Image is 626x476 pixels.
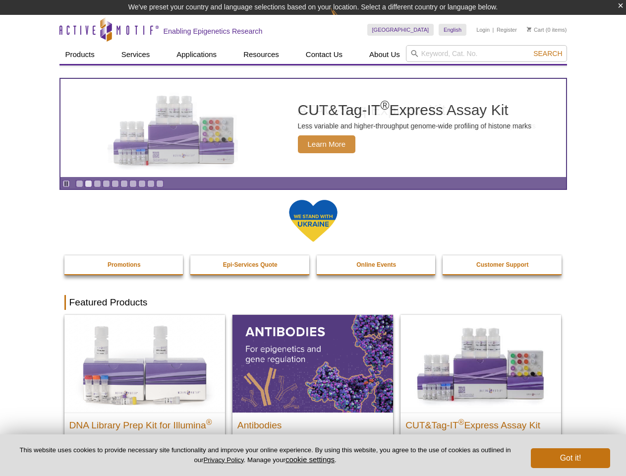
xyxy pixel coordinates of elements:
[112,180,119,187] a: Go to slide 5
[190,255,310,274] a: Epi-Services Quote
[206,417,212,426] sup: ®
[76,180,83,187] a: Go to slide 1
[288,199,338,243] img: We Stand With Ukraine
[64,255,184,274] a: Promotions
[405,416,556,430] h2: CUT&Tag-IT Express Assay Kit
[203,456,243,464] a: Privacy Policy
[138,180,146,187] a: Go to slide 8
[400,315,561,465] a: CUT&Tag-IT® Express Assay Kit CUT&Tag-IT®Express Assay Kit Less variable and higher-throughput ge...
[108,261,141,268] strong: Promotions
[120,180,128,187] a: Go to slide 6
[298,135,356,153] span: Learn More
[115,45,156,64] a: Services
[497,26,517,33] a: Register
[400,315,561,412] img: CUT&Tag-IT® Express Assay Kit
[527,27,531,32] img: Your Cart
[317,255,437,274] a: Online Events
[92,73,256,182] img: CUT&Tag-IT Express Assay Kit
[129,180,137,187] a: Go to slide 7
[156,180,164,187] a: Go to slide 10
[476,26,490,33] a: Login
[64,295,562,310] h2: Featured Products
[363,45,406,64] a: About Us
[85,180,92,187] a: Go to slide 2
[60,79,566,177] article: CUT&Tag-IT Express Assay Kit
[171,45,223,64] a: Applications
[331,7,357,31] img: Change Here
[533,50,562,58] span: Search
[237,45,285,64] a: Resources
[103,180,110,187] a: Go to slide 4
[69,416,220,430] h2: DNA Library Prep Kit for Illumina
[300,45,348,64] a: Contact Us
[531,448,610,468] button: Got it!
[527,26,544,33] a: Cart
[64,315,225,475] a: DNA Library Prep Kit for Illumina DNA Library Prep Kit for Illumina® Dual Index NGS Kit for ChIP-...
[298,103,532,118] h2: CUT&Tag-IT Express Assay Kit
[443,255,563,274] a: Customer Support
[406,45,567,62] input: Keyword, Cat. No.
[439,24,466,36] a: English
[476,261,528,268] strong: Customer Support
[356,261,396,268] strong: Online Events
[64,315,225,412] img: DNA Library Prep Kit for Illumina
[16,446,514,465] p: This website uses cookies to provide necessary site functionality and improve your online experie...
[232,315,393,465] a: All Antibodies Antibodies Application-tested antibodies for ChIP, CUT&Tag, and CUT&RUN.
[60,79,566,177] a: CUT&Tag-IT Express Assay Kit CUT&Tag-IT®Express Assay Kit Less variable and higher-throughput gen...
[458,417,464,426] sup: ®
[493,24,494,36] li: |
[59,45,101,64] a: Products
[298,121,532,130] p: Less variable and higher-throughput genome-wide profiling of histone marks
[380,98,389,112] sup: ®
[237,416,388,430] h2: Antibodies
[285,455,335,464] button: cookie settings
[223,261,278,268] strong: Epi-Services Quote
[94,180,101,187] a: Go to slide 3
[530,49,565,58] button: Search
[164,27,263,36] h2: Enabling Epigenetics Research
[147,180,155,187] a: Go to slide 9
[62,180,70,187] a: Toggle autoplay
[527,24,567,36] li: (0 items)
[232,315,393,412] img: All Antibodies
[367,24,434,36] a: [GEOGRAPHIC_DATA]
